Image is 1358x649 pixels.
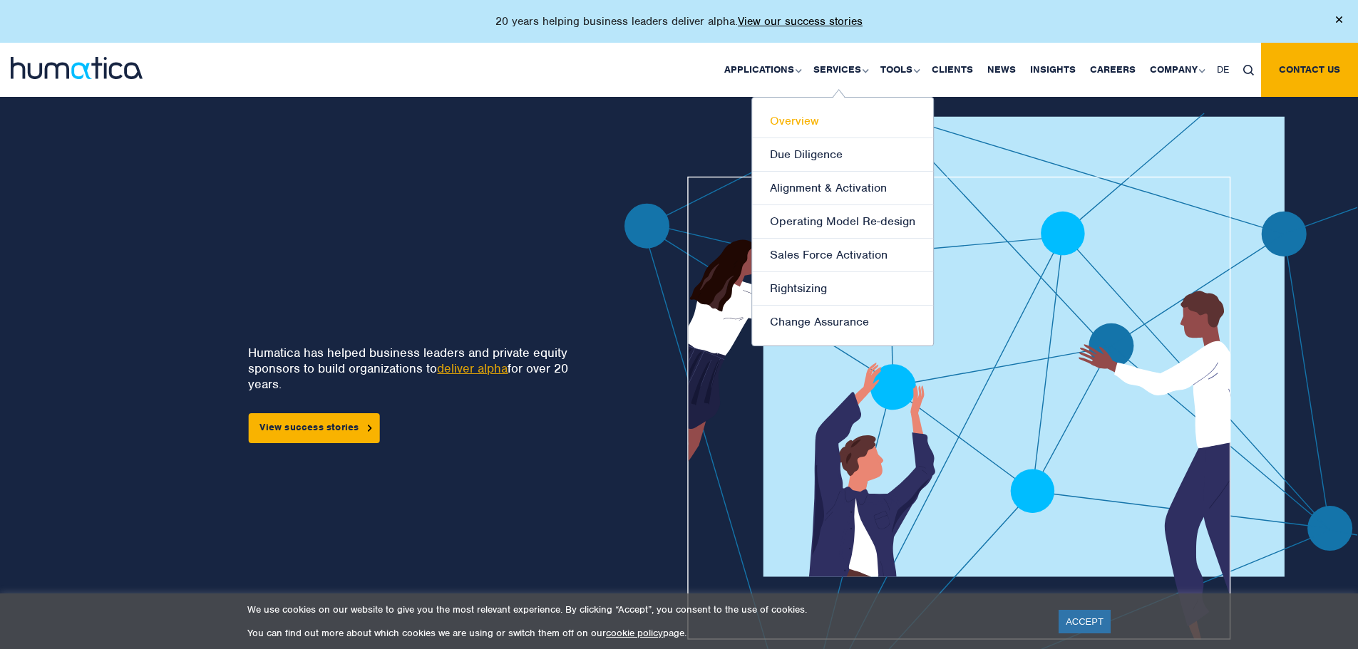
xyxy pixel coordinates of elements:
[248,413,379,443] a: View success stories
[1217,63,1229,76] span: DE
[247,627,1041,639] p: You can find out more about which cookies we are using or switch them off on our page.
[738,14,863,28] a: View our success stories
[752,239,933,272] a: Sales Force Activation
[752,205,933,239] a: Operating Model Re-design
[1210,43,1236,97] a: DE
[1059,610,1111,633] a: ACCEPT
[1243,65,1254,76] img: search_icon
[1023,43,1083,97] a: Insights
[1143,43,1210,97] a: Company
[368,425,372,431] img: arrowicon
[437,360,508,376] a: deliver alpha
[752,172,933,205] a: Alignment & Activation
[806,43,873,97] a: Services
[752,138,933,172] a: Due Diligence
[1083,43,1143,97] a: Careers
[247,603,1041,616] p: We use cookies on our website to give you the most relevant experience. By clicking “Accept”, you...
[1261,43,1358,97] a: Contact us
[752,306,933,338] a: Change Assurance
[925,43,980,97] a: Clients
[980,43,1023,97] a: News
[248,345,578,392] p: Humatica has helped business leaders and private equity sponsors to build organizations to for ov...
[873,43,925,97] a: Tools
[11,57,143,79] img: logo
[717,43,806,97] a: Applications
[752,272,933,306] a: Rightsizing
[606,627,663,639] a: cookie policy
[752,105,933,138] a: Overview
[495,14,863,28] p: 20 years helping business leaders deliver alpha.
